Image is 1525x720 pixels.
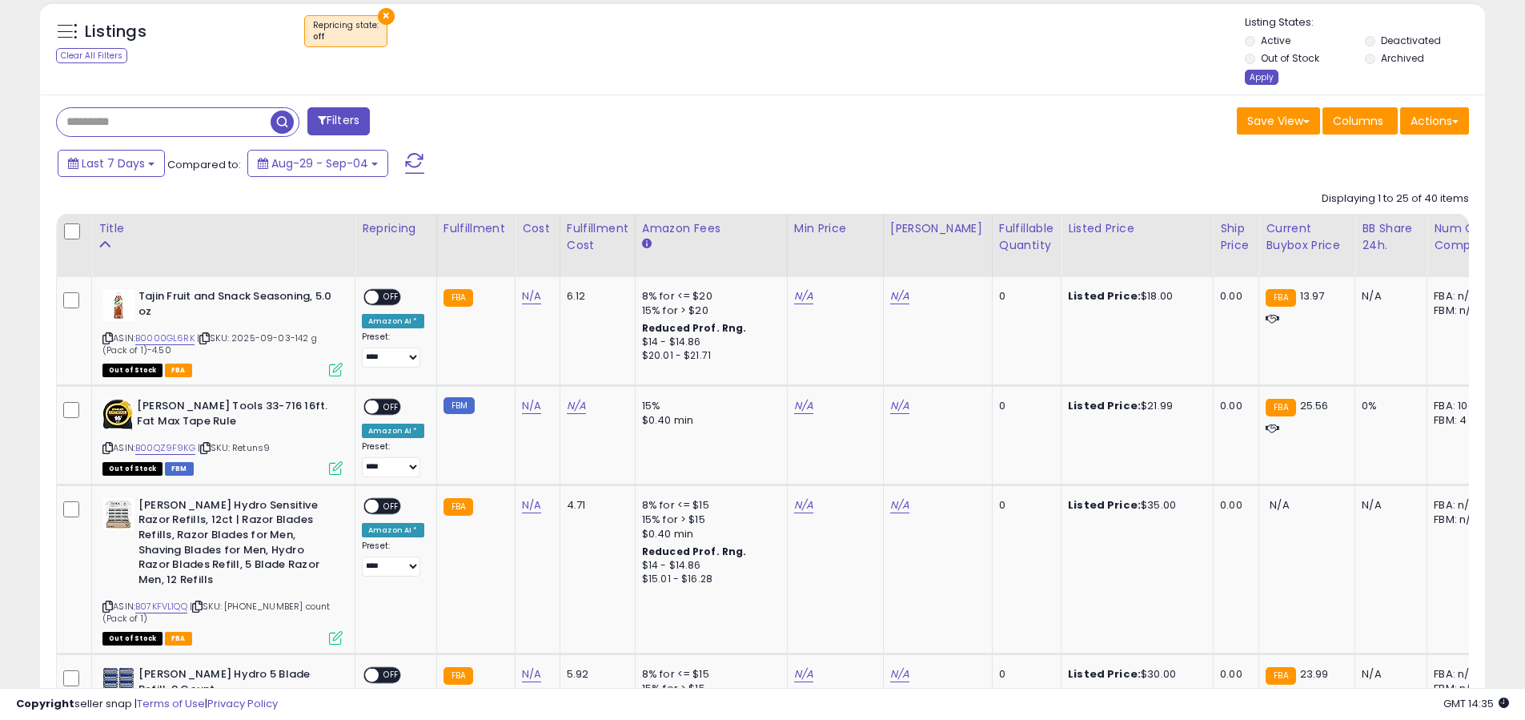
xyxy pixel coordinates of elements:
[443,289,473,307] small: FBA
[1261,34,1290,47] label: Active
[1434,304,1487,318] div: FBM: n/a
[1220,289,1246,304] div: 0.00
[890,288,909,304] a: N/A
[85,21,146,43] h5: Listings
[1220,498,1246,513] div: 0.00
[794,666,813,682] a: N/A
[102,289,343,375] div: ASIN:
[102,399,133,431] img: 5165yIF6f5L._SL40_.jpg
[137,696,205,711] a: Terms of Use
[1220,667,1246,682] div: 0.00
[1245,70,1278,85] div: Apply
[1434,498,1487,513] div: FBA: n/a
[379,499,404,513] span: OFF
[165,364,192,377] span: FBA
[1270,497,1289,513] span: N/A
[313,19,379,43] span: Repricing state :
[102,462,163,476] span: All listings that are currently out of stock and unavailable for purchase on Amazon
[522,497,541,513] a: N/A
[1434,513,1487,527] div: FBM: n/a
[362,523,424,537] div: Amazon AI *
[642,573,775,586] div: $15.01 - $16.28
[1068,498,1201,513] div: $35.00
[379,669,404,682] span: OFF
[443,498,473,516] small: FBA
[642,304,775,318] div: 15% for > $20
[1245,15,1485,30] p: Listing States:
[135,600,187,613] a: B07KFVL1QQ
[1300,398,1329,413] span: 25.56
[642,349,775,363] div: $20.01 - $21.71
[999,220,1054,254] div: Fulfillable Quantity
[794,220,877,237] div: Min Price
[1266,399,1295,416] small: FBA
[313,31,379,42] div: off
[1220,220,1252,254] div: Ship Price
[362,541,424,577] div: Preset:
[165,462,194,476] span: FBM
[1443,696,1509,711] span: 2025-09-12 14:35 GMT
[1068,288,1141,304] b: Listed Price:
[1362,498,1415,513] div: N/A
[642,220,781,237] div: Amazon Fees
[1068,289,1201,304] div: $18.00
[567,220,628,254] div: Fulfillment Cost
[1381,34,1441,47] label: Deactivated
[1322,191,1469,207] div: Displaying 1 to 25 of 40 items
[642,498,775,513] div: 8% for <= $15
[890,666,909,682] a: N/A
[135,332,195,345] a: B0000GL6RK
[567,289,623,304] div: 6.12
[1068,497,1141,513] b: Listed Price:
[642,321,747,335] b: Reduced Prof. Rng.
[82,155,145,171] span: Last 7 Days
[102,600,331,624] span: | SKU: [PHONE_NUMBER] count (Pack of 1)
[207,696,278,711] a: Privacy Policy
[642,289,775,304] div: 8% for <= $20
[362,314,424,328] div: Amazon AI *
[362,424,424,438] div: Amazon AI *
[1068,399,1201,413] div: $21.99
[1434,413,1487,428] div: FBM: 4
[794,288,813,304] a: N/A
[1266,289,1295,307] small: FBA
[138,667,333,701] b: [PERSON_NAME] Hydro 5 Blade Refill, 8 Count
[1237,107,1320,135] button: Save View
[642,237,652,251] small: Amazon Fees.
[16,696,74,711] strong: Copyright
[1434,399,1487,413] div: FBA: 10
[999,289,1049,304] div: 0
[1434,667,1487,682] div: FBA: n/a
[1362,289,1415,304] div: N/A
[102,498,343,643] div: ASIN:
[1300,288,1325,304] span: 13.97
[794,497,813,513] a: N/A
[1400,107,1469,135] button: Actions
[1266,220,1348,254] div: Current Buybox Price
[522,288,541,304] a: N/A
[102,364,163,377] span: All listings that are currently out of stock and unavailable for purchase on Amazon
[102,667,134,699] img: 61TQ0yYYMdL._SL40_.jpg
[1362,667,1415,682] div: N/A
[522,666,541,682] a: N/A
[362,332,424,368] div: Preset:
[379,400,404,414] span: OFF
[642,559,775,573] div: $14 - $14.86
[443,667,473,685] small: FBA
[247,150,388,177] button: Aug-29 - Sep-04
[102,399,343,473] div: ASIN:
[1266,667,1295,685] small: FBA
[102,498,134,530] img: 41iSQPrbvDL._SL40_.jpg
[567,498,623,513] div: 4.71
[999,399,1049,413] div: 0
[1220,399,1246,413] div: 0.00
[642,667,775,682] div: 8% for <= $15
[443,397,475,414] small: FBM
[1068,667,1201,682] div: $30.00
[642,545,747,558] b: Reduced Prof. Rng.
[98,220,348,237] div: Title
[16,697,278,712] div: seller snap | |
[642,527,775,541] div: $0.40 min
[102,289,134,321] img: 31ENXASKIBL._SL40_.jpg
[1333,113,1383,129] span: Columns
